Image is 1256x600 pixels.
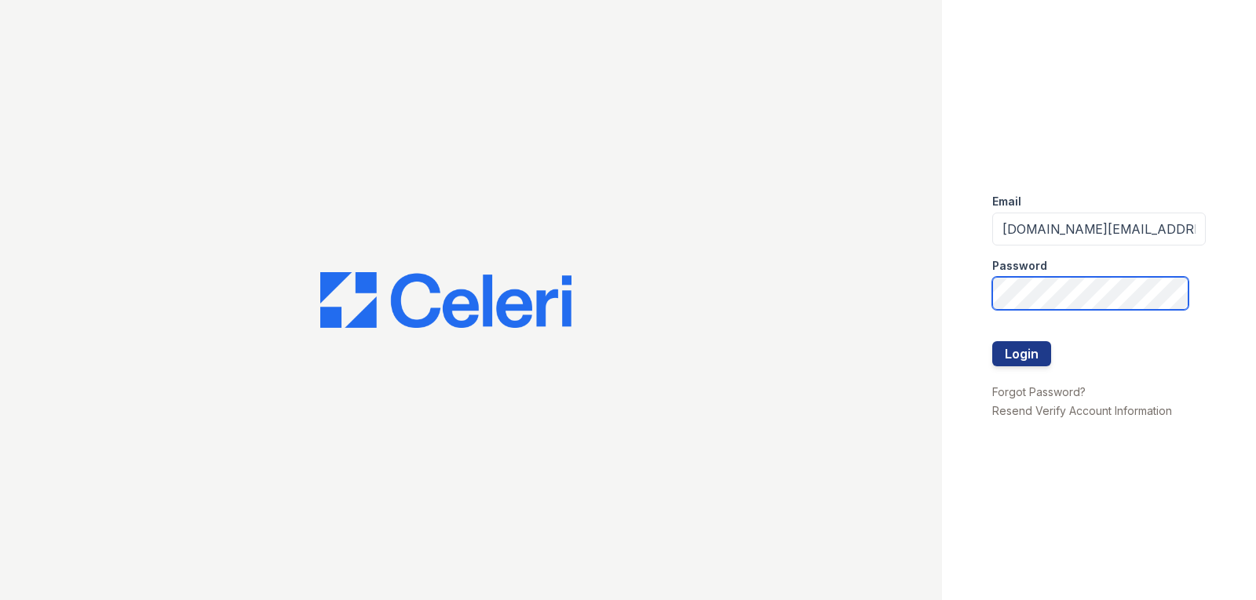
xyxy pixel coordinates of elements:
[992,404,1172,417] a: Resend Verify Account Information
[992,385,1086,398] a: Forgot Password?
[992,341,1051,366] button: Login
[992,194,1021,209] label: Email
[320,272,571,329] img: CE_Logo_Blue-a8612792a0a2168367f1c8372b55b34899dd931a85d93a1a3d3e32e68fde9ad4.png
[992,258,1047,274] label: Password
